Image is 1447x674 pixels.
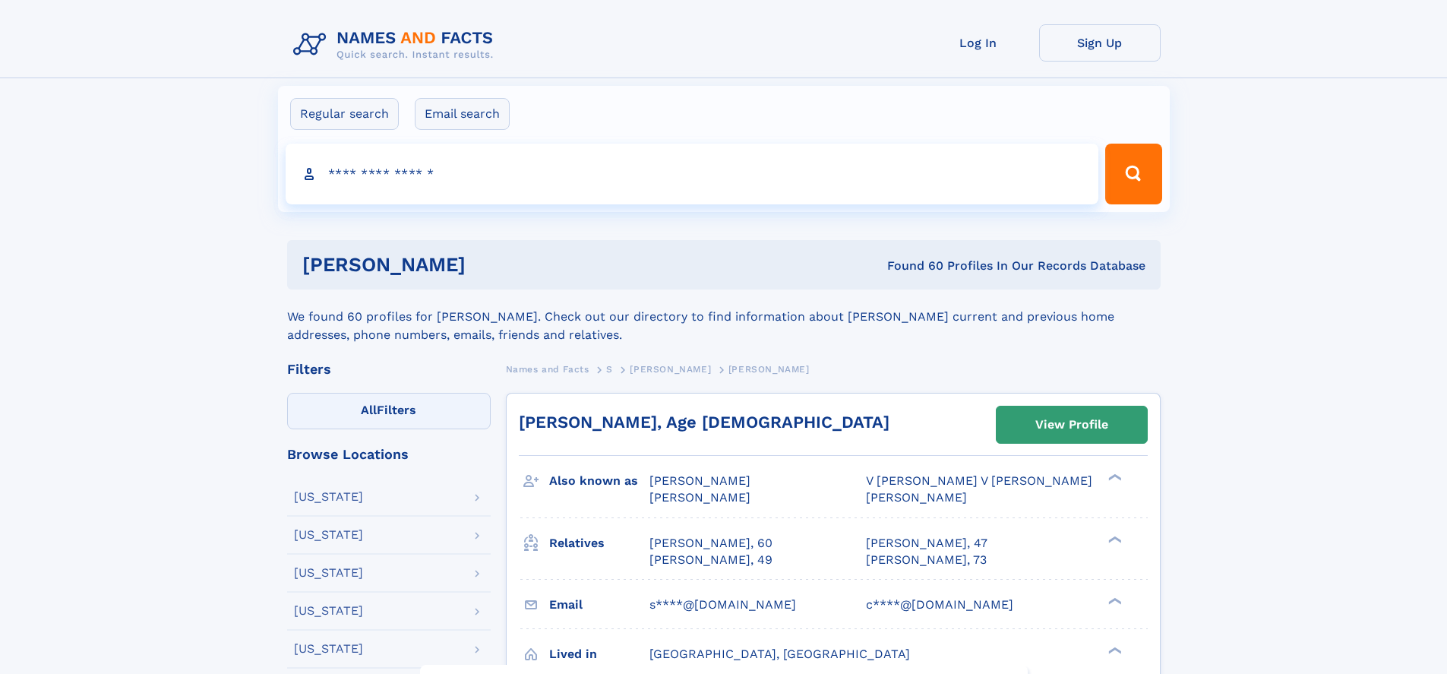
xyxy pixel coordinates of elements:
button: Search Button [1105,144,1161,204]
div: Found 60 Profiles In Our Records Database [676,258,1145,274]
h3: Email [549,592,649,618]
div: Browse Locations [287,448,491,461]
label: Email search [415,98,510,130]
div: [US_STATE] [294,491,363,503]
span: V [PERSON_NAME] V [PERSON_NAME] [866,473,1092,488]
h3: Relatives [549,530,649,556]
a: Log In [918,24,1039,62]
div: ❯ [1104,645,1123,655]
div: ❯ [1104,473,1123,483]
a: [PERSON_NAME] [630,359,711,378]
div: [US_STATE] [294,605,363,617]
span: [PERSON_NAME] [649,473,750,488]
img: Logo Names and Facts [287,24,506,65]
div: View Profile [1035,407,1108,442]
div: [US_STATE] [294,567,363,579]
label: Regular search [290,98,399,130]
span: All [361,403,377,417]
a: [PERSON_NAME], 60 [649,535,772,552]
div: We found 60 profiles for [PERSON_NAME]. Check out our directory to find information about [PERSON... [287,290,1161,344]
div: ❯ [1104,596,1123,606]
span: [PERSON_NAME] [630,364,711,375]
div: [US_STATE] [294,529,363,541]
span: [PERSON_NAME] [728,364,810,375]
span: [PERSON_NAME] [866,490,967,505]
a: [PERSON_NAME], Age [DEMOGRAPHIC_DATA] [519,413,889,432]
span: [PERSON_NAME] [649,490,750,505]
label: Filters [287,393,491,429]
a: S [606,359,613,378]
a: View Profile [997,407,1147,443]
span: S [606,364,613,375]
h1: [PERSON_NAME] [302,255,677,274]
a: Sign Up [1039,24,1161,62]
input: search input [286,144,1099,204]
a: [PERSON_NAME], 73 [866,552,987,568]
span: [GEOGRAPHIC_DATA], [GEOGRAPHIC_DATA] [649,647,910,661]
a: Names and Facts [506,359,589,378]
a: [PERSON_NAME], 49 [649,552,772,568]
h3: Also known as [549,468,649,494]
div: ❯ [1104,534,1123,544]
div: [US_STATE] [294,643,363,655]
h3: Lived in [549,641,649,667]
a: [PERSON_NAME], 47 [866,535,987,552]
div: Filters [287,362,491,376]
